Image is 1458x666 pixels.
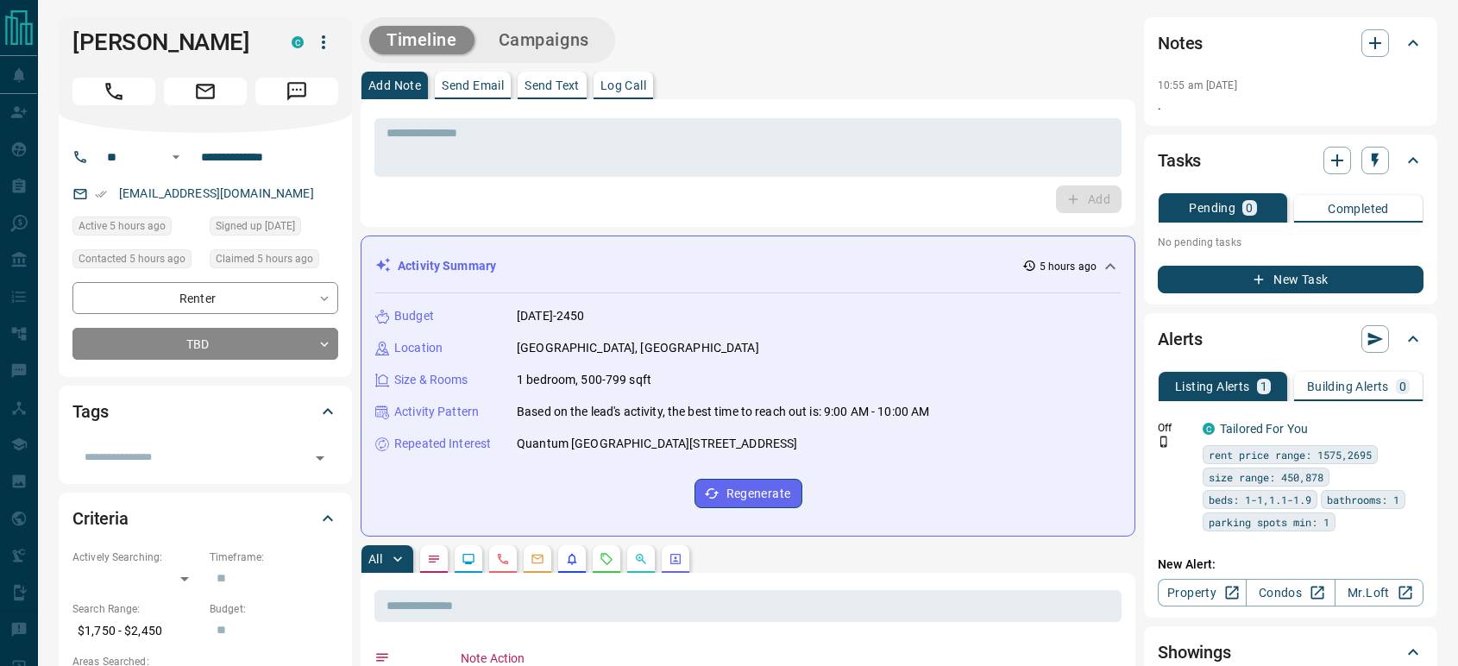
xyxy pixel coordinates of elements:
a: [EMAIL_ADDRESS][DOMAIN_NAME] [119,186,314,200]
div: condos.ca [292,36,304,48]
div: TBD [72,328,338,360]
div: Tasks [1158,140,1423,181]
p: Completed [1328,203,1389,215]
p: Based on the lead's activity, the best time to reach out is: 9:00 AM - 10:00 AM [517,403,929,421]
a: Condos [1246,579,1335,606]
div: Renter [72,282,338,314]
a: Mr.Loft [1335,579,1423,606]
span: parking spots min: 1 [1209,513,1329,531]
p: Activity Pattern [394,403,479,421]
span: size range: 450,878 [1209,468,1323,486]
p: 10:55 am [DATE] [1158,79,1237,91]
a: Property [1158,579,1247,606]
div: Criteria [72,498,338,539]
h2: Notes [1158,29,1203,57]
svg: Lead Browsing Activity [462,552,475,566]
p: Send Text [525,79,580,91]
button: Open [166,147,186,167]
div: Activity Summary5 hours ago [375,250,1121,282]
svg: Listing Alerts [565,552,579,566]
svg: Agent Actions [669,552,682,566]
p: Add Note [368,79,421,91]
div: Sat Aug 16 2025 [72,217,201,241]
p: Location [394,339,443,357]
svg: Email Verified [95,188,107,200]
span: beds: 1-1,1.1-1.9 [1209,491,1311,508]
p: Send Email [442,79,504,91]
p: Quantum [GEOGRAPHIC_DATA][STREET_ADDRESS] [517,435,797,453]
p: Building Alerts [1307,380,1389,393]
span: Claimed 5 hours ago [216,250,313,267]
h2: Showings [1158,638,1231,666]
svg: Requests [600,552,613,566]
svg: Notes [427,552,441,566]
p: 1 bedroom, 500-799 sqft [517,371,651,389]
p: New Alert: [1158,556,1423,574]
p: [GEOGRAPHIC_DATA], [GEOGRAPHIC_DATA] [517,339,759,357]
p: Actively Searching: [72,550,201,565]
button: Regenerate [694,479,802,508]
p: Repeated Interest [394,435,491,453]
span: bathrooms: 1 [1327,491,1399,508]
p: Timeframe: [210,550,338,565]
p: [DATE]-2450 [517,307,584,325]
button: Timeline [369,26,474,54]
svg: Opportunities [634,552,648,566]
button: Campaigns [481,26,606,54]
h2: Tags [72,398,108,425]
button: Open [308,446,332,470]
div: Sat Aug 16 2025 [210,249,338,273]
h2: Criteria [72,505,129,532]
div: Tags [72,391,338,432]
p: Pending [1189,202,1235,214]
p: 0 [1399,380,1406,393]
p: $1,750 - $2,450 [72,617,201,645]
span: Signed up [DATE] [216,217,295,235]
p: All [368,553,382,565]
div: Notes [1158,22,1423,64]
p: . [1158,97,1423,115]
span: Call [72,78,155,105]
span: Email [164,78,247,105]
p: Activity Summary [398,257,496,275]
div: Alerts [1158,318,1423,360]
p: Budget: [210,601,338,617]
p: Search Range: [72,601,201,617]
p: 5 hours ago [1040,259,1097,274]
p: No pending tasks [1158,229,1423,255]
h2: Alerts [1158,325,1203,353]
svg: Calls [496,552,510,566]
span: Active 5 hours ago [79,217,166,235]
p: Budget [394,307,434,325]
span: Contacted 5 hours ago [79,250,185,267]
p: Log Call [600,79,646,91]
h2: Tasks [1158,147,1201,174]
svg: Emails [531,552,544,566]
p: Size & Rooms [394,371,468,389]
div: condos.ca [1203,423,1215,435]
span: rent price range: 1575,2695 [1209,446,1372,463]
div: Sat Aug 16 2025 [72,249,201,273]
button: New Task [1158,266,1423,293]
h1: [PERSON_NAME] [72,28,266,56]
p: Off [1158,420,1192,436]
p: 0 [1246,202,1253,214]
span: Message [255,78,338,105]
p: Listing Alerts [1175,380,1250,393]
div: Sat Aug 02 2025 [210,217,338,241]
a: Tailored For You [1220,422,1308,436]
p: 1 [1260,380,1267,393]
svg: Push Notification Only [1158,436,1170,448]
